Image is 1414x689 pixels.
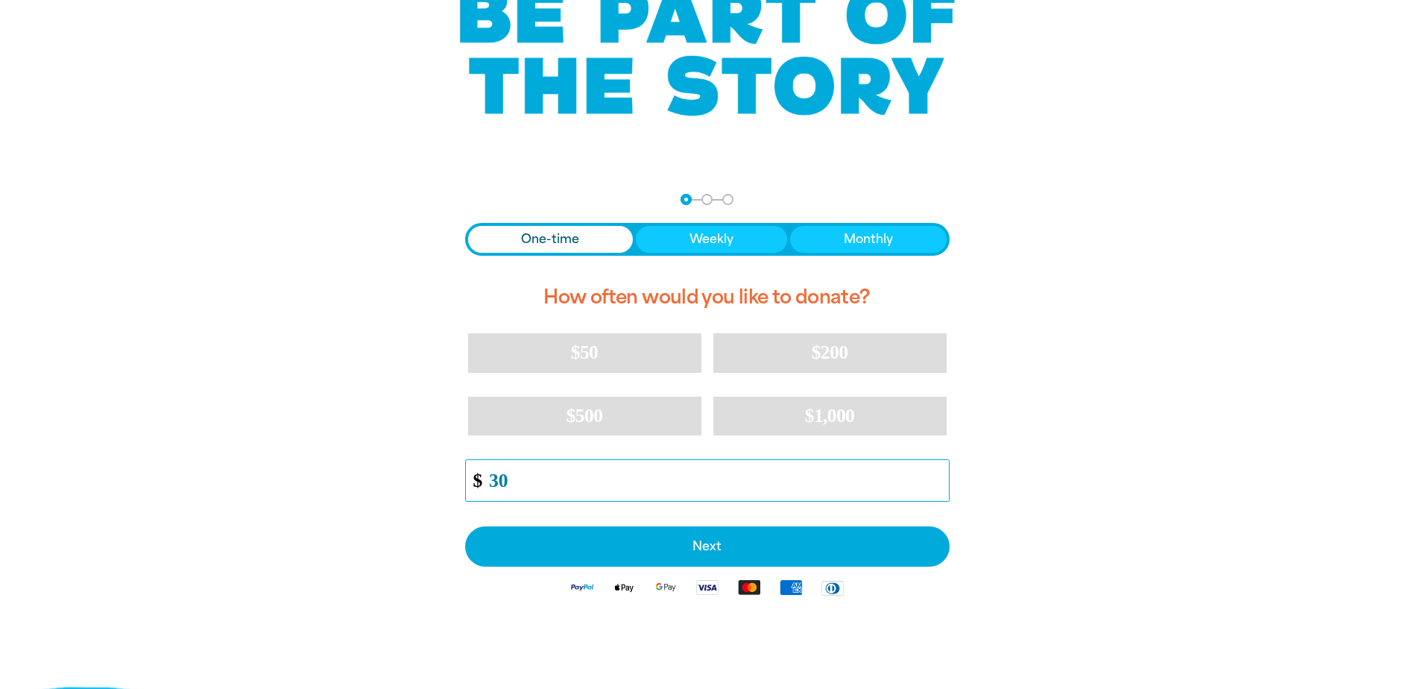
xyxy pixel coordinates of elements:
span: $500 [566,405,603,427]
span: $50 [571,342,598,363]
span: One-time [521,230,579,248]
button: One-time [468,226,634,253]
img: Visa logo [687,579,728,596]
img: Diners Club logo [812,579,853,597]
img: Paypal logo [561,579,603,596]
span: $200 [812,342,848,363]
img: Apple Pay logo [603,579,645,596]
button: $1,000 [713,397,947,435]
div: Available payment methods [465,567,950,608]
button: Weekly [636,226,787,253]
button: $50 [468,333,701,372]
h2: How often would you like to donate? [465,274,950,321]
button: Pay with Credit Card [465,526,950,567]
img: Mastercard logo [728,579,770,596]
button: $200 [713,333,947,372]
button: Navigate to step 3 of 3 to enter your payment details [722,194,733,205]
div: Donation frequency [465,223,950,256]
button: Navigate to step 2 of 3 to enter your details [701,194,713,205]
input: Enter custom amount [479,460,948,501]
img: American Express logo [770,579,812,596]
button: $500 [468,397,701,435]
span: Monthly [844,230,893,248]
img: Google Pay logo [645,579,687,596]
span: Weekly [689,230,733,248]
span: $ [466,464,482,497]
button: Monthly [790,226,947,253]
span: Next [482,541,933,553]
span: $1,000 [805,405,855,427]
button: Navigate to step 1 of 3 to enter your donation amount [681,194,692,205]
